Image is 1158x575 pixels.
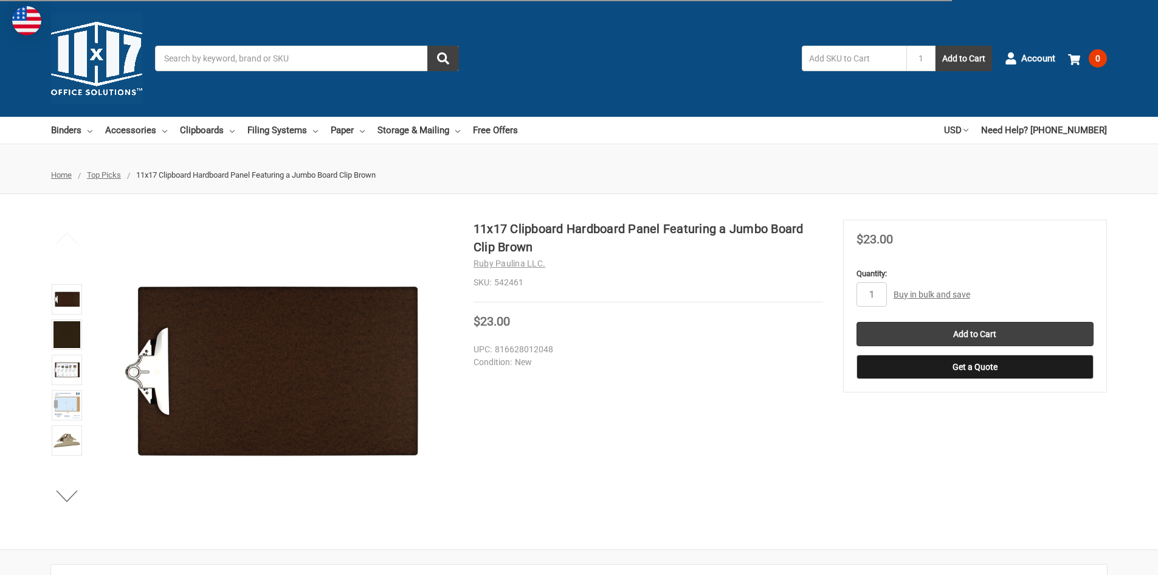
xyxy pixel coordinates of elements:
img: 11x17 Clipboard (542110) [53,357,80,383]
dd: New [474,356,818,369]
a: Home [51,170,72,179]
img: 11x17 Clipboard Hardboard Panel Featuring a Jumbo Board Clip Brown [53,392,80,419]
img: 11x17 Clipboard Hardboard Panel Featuring a Jumbo Board Clip Brown [53,321,80,348]
input: Search by keyword, brand or SKU [155,46,459,71]
h1: 11x17 Clipboard Hardboard Panel Featuring a Jumbo Board Clip Brown [474,220,823,256]
dd: 542461 [474,276,823,289]
span: $23.00 [474,314,510,329]
button: Get a Quote [856,355,1094,379]
a: Accessories [105,117,167,144]
label: Quantity: [856,268,1094,280]
span: $23.00 [856,232,893,246]
a: Storage & Mailing [377,117,460,144]
img: duty and tax information for United States [12,6,41,35]
a: Binders [51,117,92,144]
a: USD [944,117,968,144]
a: Ruby Paulina LLC. [474,259,545,268]
dd: 816628012048 [474,343,818,356]
button: Previous [49,226,86,250]
iframe: Google Customer Reviews [1058,542,1158,575]
button: Add to Cart [936,46,992,71]
button: Next [49,484,86,508]
input: Add to Cart [856,322,1094,346]
a: Paper [331,117,365,144]
a: Filing Systems [247,117,318,144]
dt: SKU: [474,276,491,289]
span: 0 [1089,49,1107,68]
a: Free Offers [473,117,518,144]
img: 11x17 Clipboard Hardboard Panel Featuring a Jumbo Board Clip Brown [53,427,80,454]
span: Account [1021,52,1055,66]
img: 11x17.com [51,13,142,104]
dt: UPC: [474,343,492,356]
a: Clipboards [180,117,235,144]
a: Account [1005,43,1055,74]
a: Top Picks [87,170,121,179]
img: 11x17 Clipboard Hardboard Panel Featuring a Jumbo Board Clip Brown [53,286,80,313]
a: Need Help? [PHONE_NUMBER] [981,117,1107,144]
img: 11x17 Clipboard Hardboard Panel Featuring a Jumbo Board Clip Brown [121,220,425,524]
dt: Condition: [474,356,512,369]
a: Buy in bulk and save [894,290,970,299]
span: 11x17 Clipboard Hardboard Panel Featuring a Jumbo Board Clip Brown [136,170,376,179]
a: 0 [1068,43,1107,74]
input: Add SKU to Cart [802,46,906,71]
